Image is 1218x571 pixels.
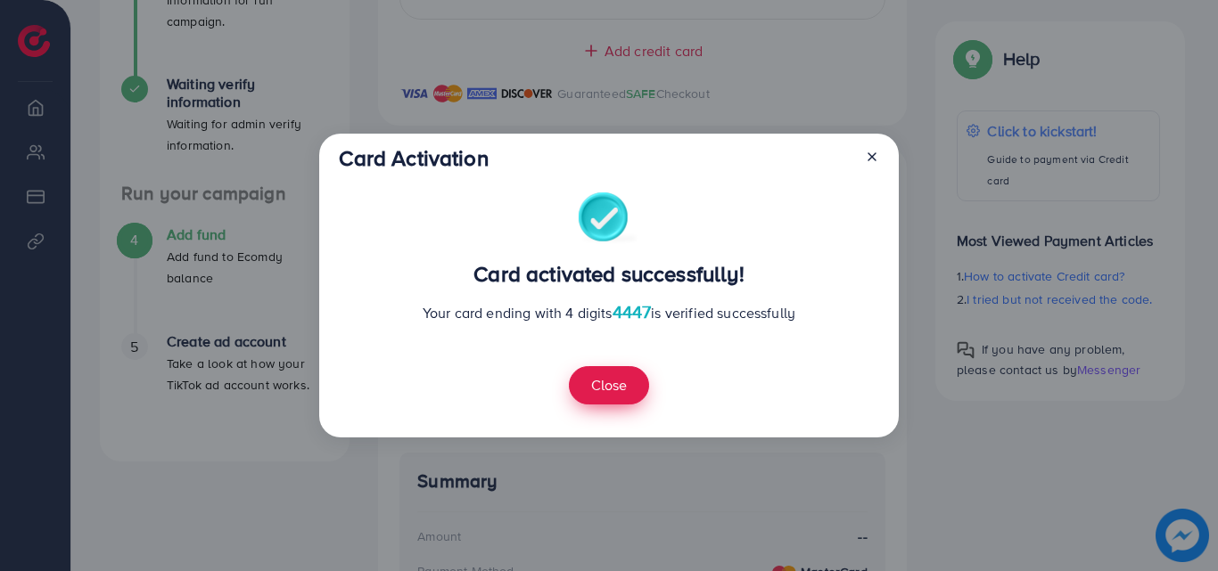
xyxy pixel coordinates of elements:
[339,261,878,287] h3: Card activated successfully!
[578,192,641,247] img: success
[569,366,649,404] button: Close
[339,145,488,171] h3: Card Activation
[339,301,878,323] p: Your card ending with 4 digits is verified successfully
[613,298,652,324] span: 4447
